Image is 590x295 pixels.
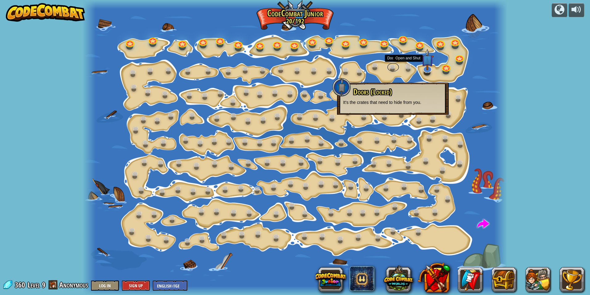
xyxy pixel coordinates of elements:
img: CodeCombat - Learn how to code by playing a game [6,3,85,22]
span: 9 [42,280,45,290]
button: Campaigns [552,3,567,18]
span: 360 [15,280,27,290]
button: Sign Up [122,280,150,291]
span: Level [27,280,40,290]
span: Doors (Locked) [353,87,392,97]
span: Anonymous [59,280,88,290]
img: level-banner-unstarted-subscriber.png [421,49,434,70]
p: It's the crates that need to hide from you. [343,99,442,105]
button: Adjust volume [569,3,584,18]
button: Log In [91,280,119,291]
